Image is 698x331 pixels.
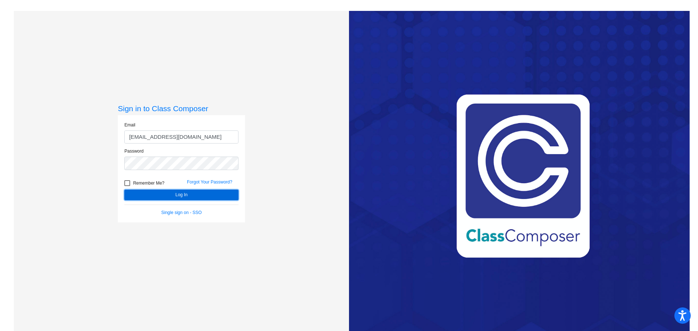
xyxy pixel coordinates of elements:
[161,210,202,215] a: Single sign on - SSO
[124,122,135,128] label: Email
[133,179,164,187] span: Remember Me?
[118,104,245,113] h3: Sign in to Class Composer
[124,148,144,154] label: Password
[187,179,232,185] a: Forgot Your Password?
[124,190,238,200] button: Log In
